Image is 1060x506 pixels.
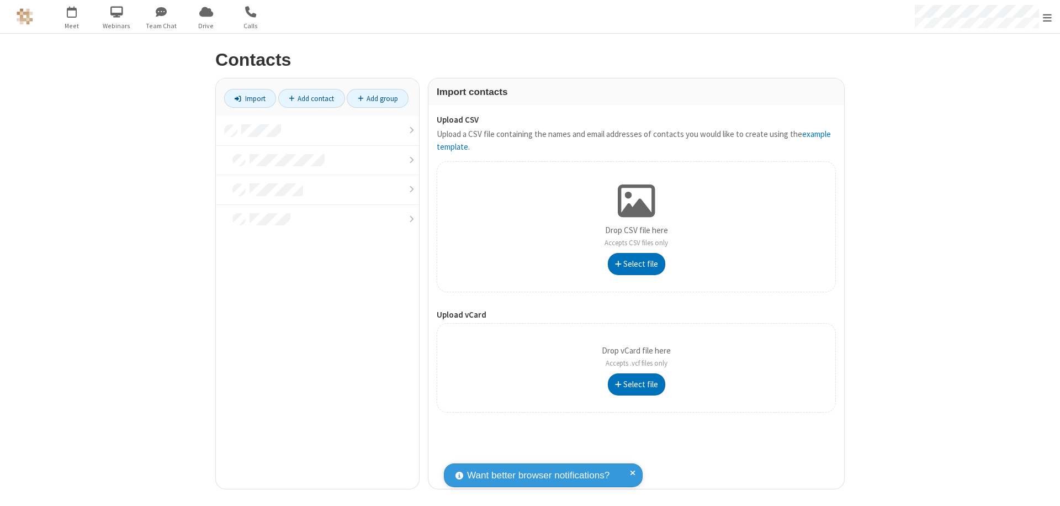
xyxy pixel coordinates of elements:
[437,128,836,153] p: Upload a CSV file containing the names and email addresses of contacts you would like to create u...
[437,129,831,152] a: example template
[437,114,836,126] label: Upload CSV
[347,89,409,108] a: Add group
[17,8,33,25] img: QA Selenium DO NOT DELETE OR CHANGE
[230,21,272,31] span: Calls
[141,21,182,31] span: Team Chat
[437,87,836,97] h3: Import contacts
[608,373,665,396] button: Select file
[278,89,345,108] a: Add contact
[96,21,137,31] span: Webinars
[602,345,671,370] p: Drop vCard file here
[608,253,665,275] button: Select file
[467,468,609,483] span: Want better browser notifications?
[215,50,845,70] h2: Contacts
[606,359,667,368] span: Accepts .vcf files only
[185,21,227,31] span: Drive
[51,21,93,31] span: Meet
[1032,477,1052,498] iframe: Chat
[224,89,276,108] a: Import
[437,309,836,321] label: Upload vCard
[605,238,668,247] span: Accepts CSV files only
[605,224,668,249] p: Drop CSV file here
